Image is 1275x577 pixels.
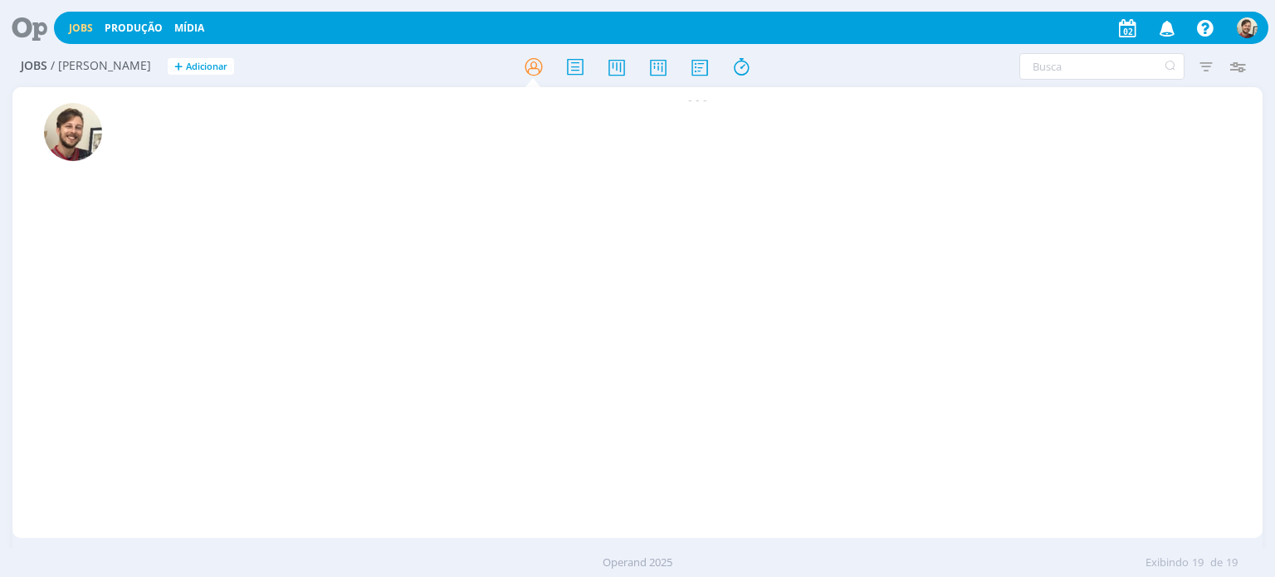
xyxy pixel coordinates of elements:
span: 19 [1226,555,1238,571]
input: Busca [1019,53,1185,80]
a: Mídia [174,21,204,35]
span: Jobs [21,59,47,73]
img: G [1237,17,1258,38]
button: Mídia [169,22,209,35]
div: - - - [133,90,1262,108]
span: de [1210,555,1223,571]
span: + [174,58,183,76]
span: Adicionar [186,61,227,72]
a: Jobs [69,21,93,35]
span: 19 [1192,555,1204,571]
button: +Adicionar [168,58,234,76]
span: / [PERSON_NAME] [51,59,151,73]
button: G [1236,13,1258,42]
button: Jobs [64,22,98,35]
span: Exibindo [1146,555,1189,571]
button: Produção [100,22,168,35]
a: Produção [105,21,163,35]
img: G [44,103,102,161]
